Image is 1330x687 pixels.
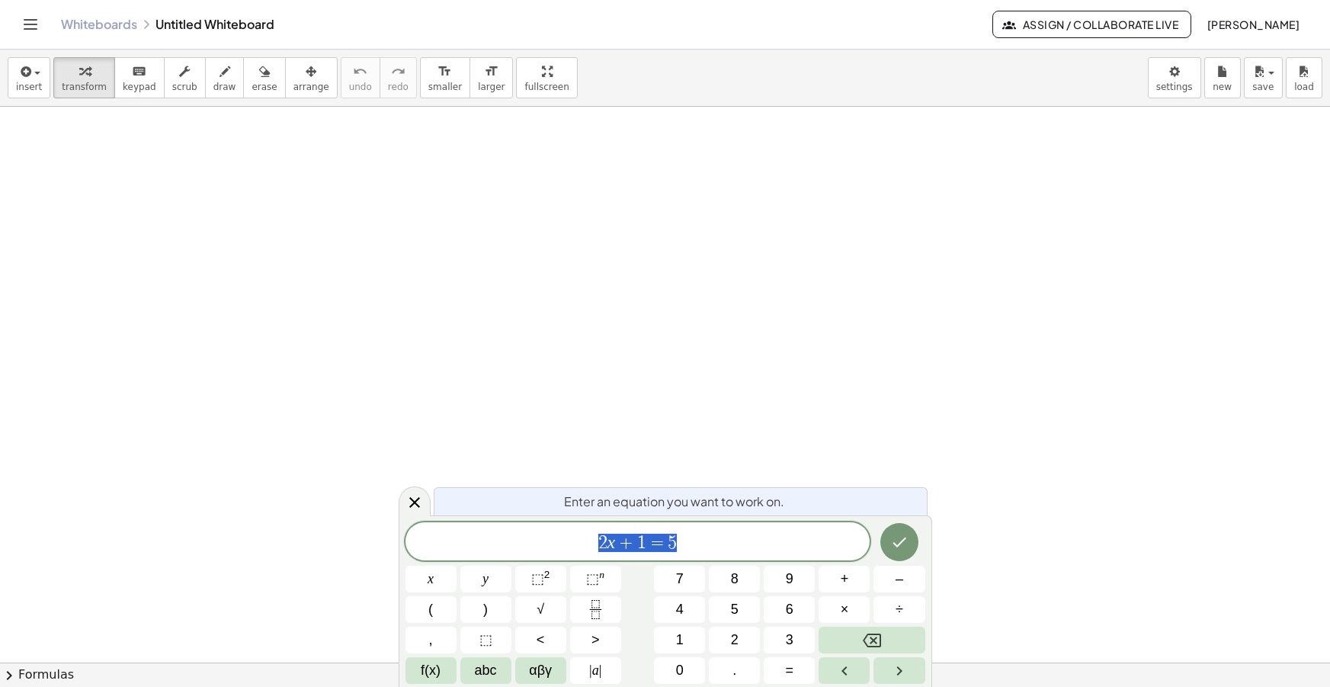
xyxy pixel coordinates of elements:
button: 9 [764,566,815,592]
button: 5 [709,596,760,623]
button: Fraction [570,596,621,623]
button: 3 [764,627,815,653]
button: Equals [764,657,815,684]
button: Square root [515,596,566,623]
span: Assign / Collaborate Live [1005,18,1178,31]
span: ⬚ [531,571,544,586]
var: x [607,532,616,552]
span: 9 [786,569,793,589]
span: scrub [172,82,197,92]
button: Times [819,596,870,623]
span: larger [478,82,505,92]
button: Backspace [819,627,925,653]
span: = [646,534,668,552]
span: draw [213,82,236,92]
button: settings [1148,57,1201,98]
span: ÷ [896,599,903,620]
i: format_size [484,63,498,81]
button: Greater than [570,627,621,653]
span: ) [483,599,488,620]
button: 4 [654,596,705,623]
span: transform [62,82,107,92]
span: + [841,569,849,589]
span: undo [349,82,372,92]
button: Less than [515,627,566,653]
button: 6 [764,596,815,623]
button: Divide [873,596,925,623]
a: Whiteboards [61,17,137,32]
button: ) [460,596,511,623]
span: 0 [676,660,684,681]
button: , [405,627,457,653]
span: < [537,630,545,650]
button: format_sizesmaller [420,57,470,98]
span: a [589,660,601,681]
button: arrange [285,57,338,98]
span: insert [16,82,42,92]
i: undo [353,63,367,81]
button: Functions [405,657,457,684]
button: fullscreen [516,57,577,98]
span: redo [388,82,409,92]
i: keyboard [132,63,146,81]
button: save [1244,57,1283,98]
span: | [599,663,602,678]
button: load [1286,57,1322,98]
span: √ [537,599,544,620]
button: 1 [654,627,705,653]
button: Minus [873,566,925,592]
button: Assign / Collaborate Live [992,11,1191,38]
span: . [732,660,736,681]
span: 6 [786,599,793,620]
span: erase [252,82,277,92]
span: fullscreen [524,82,569,92]
button: transform [53,57,115,98]
button: Left arrow [819,657,870,684]
span: settings [1156,82,1193,92]
button: Superscript [570,566,621,592]
span: ( [428,599,433,620]
button: undoundo [341,57,380,98]
span: x [428,569,434,589]
button: format_sizelarger [470,57,513,98]
button: keyboardkeypad [114,57,165,98]
button: 0 [654,657,705,684]
button: Greek alphabet [515,657,566,684]
span: new [1213,82,1232,92]
span: abc [475,660,497,681]
button: insert [8,57,50,98]
span: αβγ [529,660,552,681]
span: 3 [786,630,793,650]
button: Absolute value [570,657,621,684]
span: 8 [731,569,739,589]
span: y [482,569,489,589]
span: ⬚ [586,571,599,586]
span: 5 [731,599,739,620]
span: , [429,630,433,650]
span: > [591,630,600,650]
button: Done [880,523,918,561]
button: draw [205,57,245,98]
button: [PERSON_NAME] [1194,11,1312,38]
span: 7 [676,569,684,589]
button: Placeholder [460,627,511,653]
button: redoredo [380,57,417,98]
button: x [405,566,457,592]
span: arrange [293,82,329,92]
span: Enter an equation you want to work on. [564,493,784,511]
i: format_size [437,63,452,81]
span: 2 [731,630,739,650]
button: Plus [819,566,870,592]
span: 2 [598,534,607,552]
span: [PERSON_NAME] [1207,18,1300,31]
span: keypad [123,82,156,92]
button: Squared [515,566,566,592]
sup: 2 [544,569,550,580]
span: – [896,569,903,589]
span: save [1252,82,1274,92]
button: 2 [709,627,760,653]
button: Toggle navigation [18,12,43,37]
span: 1 [637,534,646,552]
span: 1 [676,630,684,650]
button: . [709,657,760,684]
